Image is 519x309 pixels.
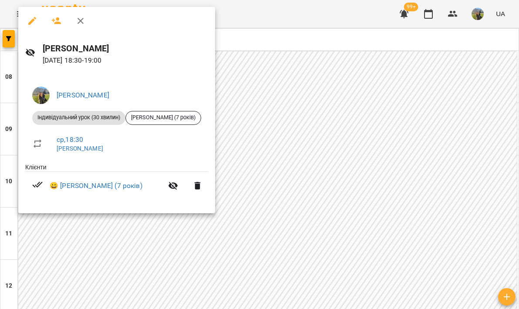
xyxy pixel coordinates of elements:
[32,114,125,121] span: Індивідуальний урок (30 хвилин)
[57,145,103,152] a: [PERSON_NAME]
[50,181,142,191] a: 😀 [PERSON_NAME] (7 років)
[25,163,208,203] ul: Клієнти
[43,42,208,55] h6: [PERSON_NAME]
[32,87,50,104] img: f0a73d492ca27a49ee60cd4b40e07bce.jpeg
[125,111,201,125] div: [PERSON_NAME] (7 років)
[43,55,208,66] p: [DATE] 18:30 - 19:00
[57,135,83,144] a: ср , 18:30
[126,114,201,121] span: [PERSON_NAME] (7 років)
[57,91,109,99] a: [PERSON_NAME]
[32,179,43,190] svg: Візит сплачено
